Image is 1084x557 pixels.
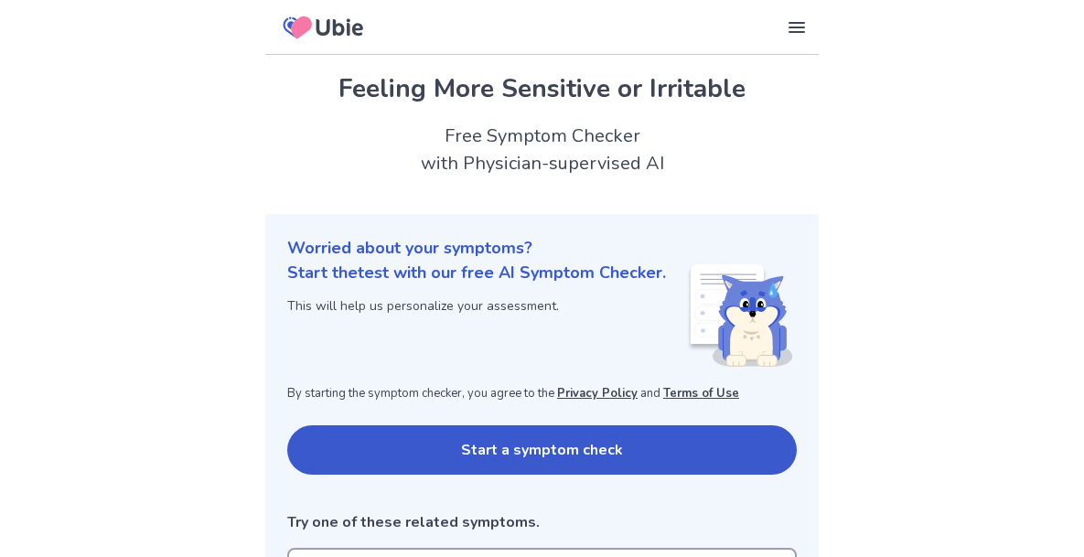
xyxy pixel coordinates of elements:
p: Worried about your symptoms? [287,236,797,261]
button: Start a symptom check [287,425,797,475]
p: Start the test with our free AI Symptom Checker. [287,261,666,285]
p: This will help us personalize your assessment. [287,296,666,316]
a: Terms of Use [663,385,739,402]
h1: Feeling More Sensitive or Irritable [287,70,797,108]
h2: Free Symptom Checker with Physician-supervised AI [265,123,819,177]
p: Try one of these related symptoms. [287,511,797,533]
a: Privacy Policy [557,385,638,402]
img: Shiba [687,264,793,367]
p: By starting the symptom checker, you agree to the and [287,385,797,403]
